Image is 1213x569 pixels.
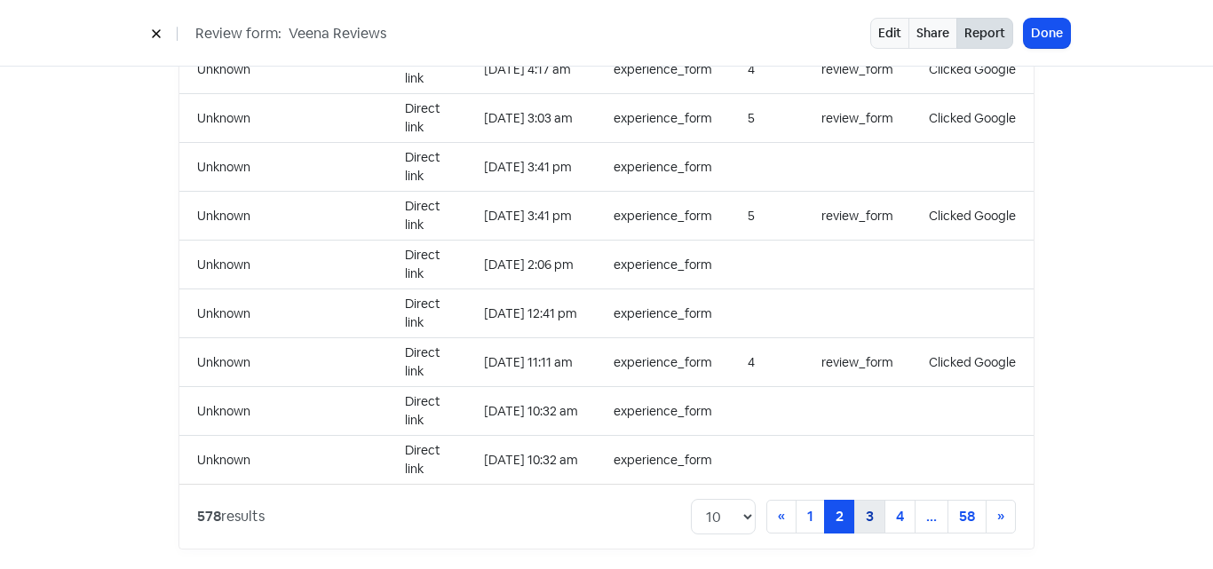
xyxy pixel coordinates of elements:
td: Direct link [387,94,466,143]
td: [DATE] 12:41 pm [466,289,596,338]
td: Unknown [179,338,387,387]
div: results [197,506,265,527]
td: Direct link [387,143,466,192]
td: experience_form [596,94,730,143]
button: Done [1024,19,1070,48]
td: experience_form [596,192,730,241]
a: 1 [796,500,825,533]
td: experience_form [596,289,730,338]
td: Unknown [179,387,387,436]
td: review_form [804,192,911,241]
td: Unknown [179,289,387,338]
td: review_form [804,45,911,94]
a: Edit [870,18,909,49]
a: 2 [824,500,855,533]
td: Unknown [179,45,387,94]
strong: 578 [197,507,221,526]
td: [DATE] 3:41 pm [466,143,596,192]
td: Direct link [387,241,466,289]
td: Unknown [179,143,387,192]
a: 4 [884,500,916,533]
a: 3 [854,500,885,533]
td: 4 [730,45,804,94]
td: Direct link [387,45,466,94]
td: Direct link [387,436,466,485]
td: experience_form [596,387,730,436]
td: 5 [730,94,804,143]
a: Next [986,500,1016,533]
td: [DATE] 10:32 am [466,436,596,485]
td: Direct link [387,289,466,338]
td: Clicked Google [911,94,1034,143]
a: Share [908,18,957,49]
button: Report [956,18,1013,49]
span: » [997,507,1004,526]
td: Unknown [179,94,387,143]
td: Unknown [179,192,387,241]
td: experience_form [596,436,730,485]
td: 5 [730,192,804,241]
td: [DATE] 3:41 pm [466,192,596,241]
td: [DATE] 2:06 pm [466,241,596,289]
td: Direct link [387,338,466,387]
span: « [778,507,785,526]
td: Unknown [179,241,387,289]
td: Direct link [387,192,466,241]
td: Clicked Google [911,45,1034,94]
td: [DATE] 3:03 am [466,94,596,143]
td: experience_form [596,241,730,289]
td: Direct link [387,387,466,436]
td: Clicked Google [911,338,1034,387]
td: experience_form [596,143,730,192]
td: [DATE] 4:17 am [466,45,596,94]
td: [DATE] 10:32 am [466,387,596,436]
td: Unknown [179,436,387,485]
span: Review form: [195,23,281,44]
a: ... [915,500,948,533]
a: Previous [766,500,797,533]
td: 4 [730,338,804,387]
td: Clicked Google [911,192,1034,241]
td: [DATE] 11:11 am [466,338,596,387]
td: review_form [804,94,911,143]
td: experience_form [596,45,730,94]
a: 58 [947,500,987,533]
td: review_form [804,338,911,387]
td: experience_form [596,338,730,387]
